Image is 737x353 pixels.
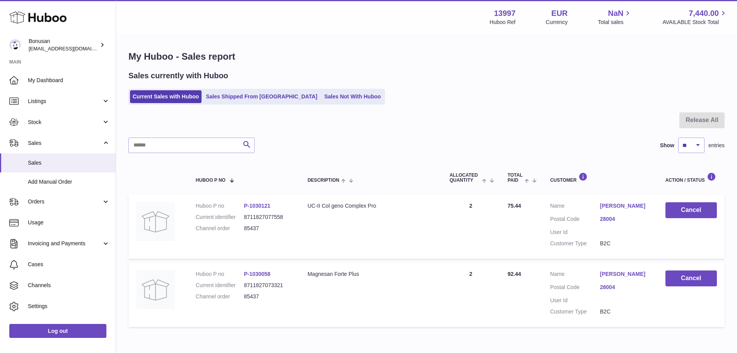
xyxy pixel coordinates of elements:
[130,90,202,103] a: Current Sales with Huboo
[196,202,244,210] dt: Huboo P no
[546,19,568,26] div: Currency
[550,284,600,293] dt: Postal Code
[550,202,600,212] dt: Name
[244,203,270,209] a: P-1030121
[662,19,728,26] span: AVAILABLE Stock Total
[28,139,102,147] span: Sales
[608,8,623,19] span: NaN
[203,90,320,103] a: Sales Shipped From [GEOGRAPHIC_DATA]
[598,8,632,26] a: NaN Total sales
[598,19,632,26] span: Total sales
[244,225,292,232] dd: 85437
[442,263,500,327] td: 2
[244,271,270,277] a: P-1030058
[196,178,226,183] span: Huboo P no
[662,8,728,26] a: 7,440.00 AVAILABLE Stock Total
[660,142,674,149] label: Show
[550,308,600,315] dt: Customer Type
[196,293,244,300] dt: Channel order
[28,198,102,205] span: Orders
[244,282,292,289] dd: 8711827073321
[29,45,114,52] span: [EMAIL_ADDRESS][DOMAIN_NAME]
[665,270,717,286] button: Cancel
[442,195,500,259] td: 2
[550,297,600,304] dt: User Id
[665,202,717,218] button: Cancel
[600,270,650,278] a: [PERSON_NAME]
[28,178,110,186] span: Add Manual Order
[308,202,434,210] div: UC-II Col geno Complex Pro
[600,215,650,223] a: 28004
[136,202,175,241] img: no-photo.jpg
[508,271,521,277] span: 92.44
[450,173,480,183] span: ALLOCATED Quantity
[28,159,110,167] span: Sales
[128,71,228,81] h2: Sales currently with Huboo
[508,173,523,183] span: Total paid
[600,202,650,210] a: [PERSON_NAME]
[494,8,516,19] strong: 13997
[136,270,175,309] img: no-photo.jpg
[28,219,110,226] span: Usage
[689,8,719,19] span: 7,440.00
[28,303,110,310] span: Settings
[28,240,102,247] span: Invoicing and Payments
[600,284,650,291] a: 28004
[550,229,600,236] dt: User Id
[28,261,110,268] span: Cases
[550,240,600,247] dt: Customer Type
[9,324,106,338] a: Log out
[600,240,650,247] dd: B2C
[550,172,650,183] div: Customer
[508,203,521,209] span: 75.44
[128,50,725,63] h1: My Huboo - Sales report
[28,119,102,126] span: Stock
[196,282,244,289] dt: Current identifier
[600,308,650,315] dd: B2C
[308,178,339,183] span: Description
[28,282,110,289] span: Channels
[321,90,383,103] a: Sales Not With Huboo
[244,214,292,221] dd: 8711827077558
[244,293,292,300] dd: 85437
[9,39,21,51] img: internalAdmin-13997@internal.huboo.com
[308,270,434,278] div: Magnesan Forte Plus
[708,142,725,149] span: entries
[196,270,244,278] dt: Huboo P no
[490,19,516,26] div: Huboo Ref
[196,225,244,232] dt: Channel order
[29,38,98,52] div: Bonusan
[28,98,102,105] span: Listings
[551,8,568,19] strong: EUR
[665,172,717,183] div: Action / Status
[196,214,244,221] dt: Current identifier
[28,77,110,84] span: My Dashboard
[550,270,600,280] dt: Name
[550,215,600,225] dt: Postal Code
